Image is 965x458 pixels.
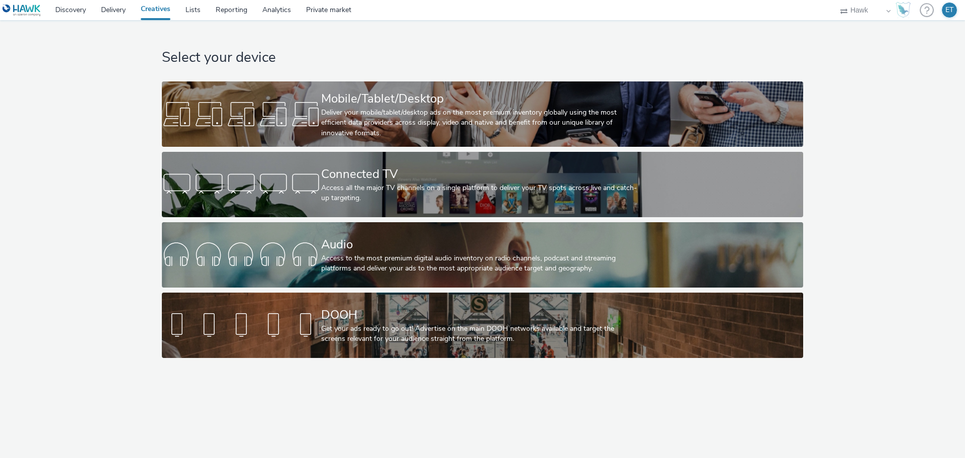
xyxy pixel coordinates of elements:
[162,48,803,67] h1: Select your device
[3,4,41,17] img: undefined Logo
[321,108,640,138] div: Deliver your mobile/tablet/desktop ads on the most premium inventory globally using the most effi...
[321,90,640,108] div: Mobile/Tablet/Desktop
[321,306,640,324] div: DOOH
[896,2,911,18] img: Hawk Academy
[162,81,803,147] a: Mobile/Tablet/DesktopDeliver your mobile/tablet/desktop ads on the most premium inventory globall...
[321,253,640,274] div: Access to the most premium digital audio inventory on radio channels, podcast and streaming platf...
[321,324,640,344] div: Get your ads ready to go out! Advertise on the main DOOH networks available and target the screen...
[162,222,803,288] a: AudioAccess to the most premium digital audio inventory on radio channels, podcast and streaming ...
[162,152,803,217] a: Connected TVAccess all the major TV channels on a single platform to deliver your TV spots across...
[162,293,803,358] a: DOOHGet your ads ready to go out! Advertise on the main DOOH networks available and target the sc...
[321,236,640,253] div: Audio
[945,3,953,18] div: ET
[896,2,915,18] a: Hawk Academy
[321,183,640,204] div: Access all the major TV channels on a single platform to deliver your TV spots across live and ca...
[321,165,640,183] div: Connected TV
